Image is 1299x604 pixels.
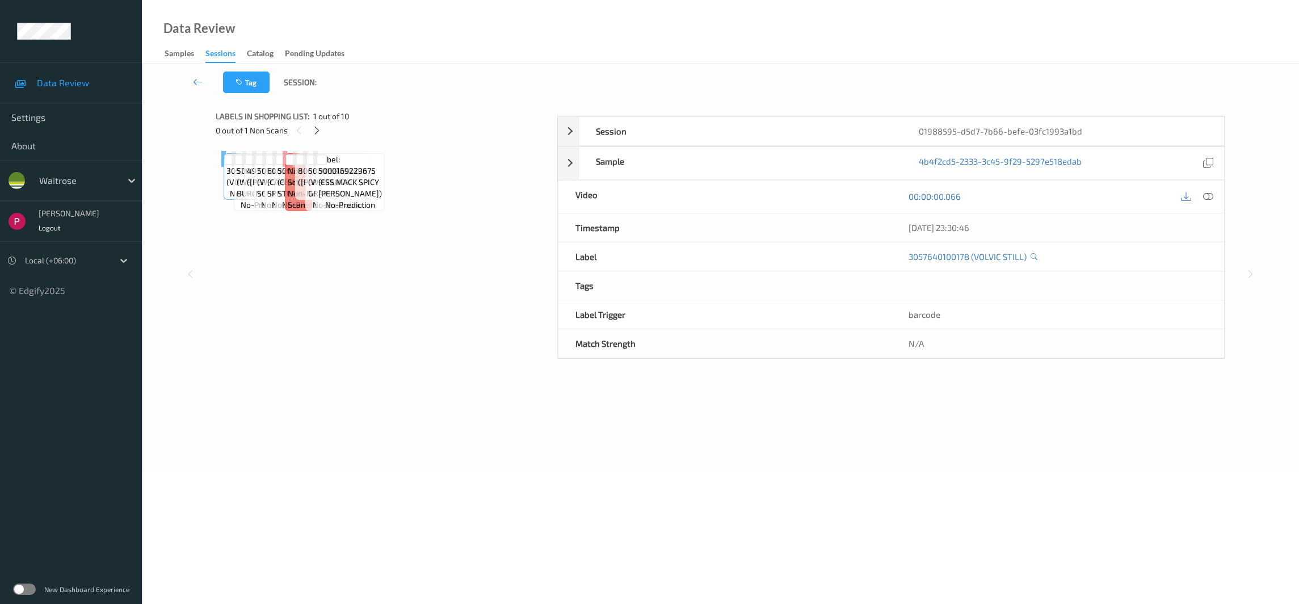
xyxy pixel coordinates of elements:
div: Session [579,117,901,145]
span: no-prediction [241,199,291,211]
span: Label: 5000169496350 (CHIMICHURRI STEAKS) [278,154,336,199]
button: Tag [223,72,270,93]
div: Label [558,242,891,271]
div: Data Review [163,23,235,34]
div: Match Strength [558,329,891,358]
div: Pending Updates [285,48,344,62]
a: Pending Updates [285,46,356,62]
div: Sample4b4f2cd5-2333-3c45-9f29-5297e518edab [558,146,1225,180]
span: Label: 3057640100178 (VOLVIC STILL) [226,154,283,188]
a: Sessions [205,46,247,63]
div: Sample [579,147,901,179]
span: Label: Non-Scan [288,154,309,188]
div: Catalog [247,48,274,62]
a: 4b4f2cd5-2333-3c45-9f29-5297e518edab [919,156,1082,171]
div: 0 out of 1 Non Scans [216,123,549,137]
span: no-prediction [261,199,311,211]
span: Label: 8006460022257 ([PERSON_NAME]) [298,154,364,188]
span: no-prediction [230,188,280,199]
span: Label: 5000169623503 (WR NY BEEF BURGERS) [237,154,295,199]
span: Label: 5000169294628 (WR CANDY GRAPES) [308,154,367,199]
span: no-prediction [272,199,322,211]
a: Catalog [247,46,285,62]
div: Samples [165,48,194,62]
div: Session01988595-d5d7-7b66-befe-03fc1993a1bd [558,116,1225,146]
span: Label: 5000169229675 (ESS MACK SPICY [PERSON_NAME]) [318,154,382,199]
div: barcode [892,300,1224,329]
div: Timestamp [558,213,891,242]
span: 1 out of 10 [313,111,349,122]
div: Label Trigger [558,300,891,329]
div: Tags [558,271,891,300]
div: Video [558,181,891,213]
span: Label: 4971880148327 ([PERSON_NAME]) [247,154,313,188]
div: 01988595-d5d7-7b66-befe-03fc1993a1bd [902,117,1224,145]
span: no-prediction [313,199,363,211]
a: 00:00:00.066 [909,191,961,202]
a: 3057640100178 (VOLVIC STILL) [909,251,1027,262]
div: [DATE] 23:30:46 [909,222,1207,233]
span: Label: 6006507005023 (CAPE CAJUN SPICE RUB) [267,154,326,199]
span: Labels in shopping list: [216,111,309,122]
div: Sessions [205,48,236,63]
a: Samples [165,46,205,62]
span: no-prediction [282,199,332,211]
div: N/A [892,329,1224,358]
span: no-prediction [325,199,375,211]
span: non-scan [288,188,309,211]
span: Label: 5063210059072 (WR CHICKEN SCHNITZEL) [257,154,314,199]
span: Session: [284,77,317,88]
